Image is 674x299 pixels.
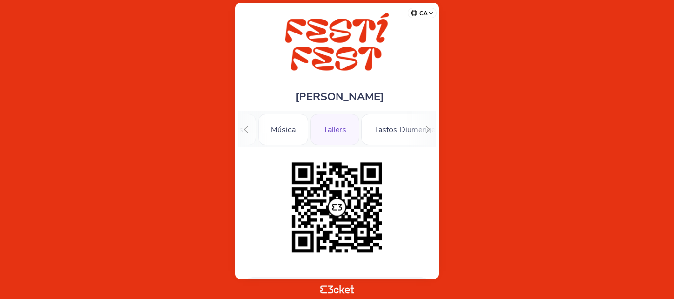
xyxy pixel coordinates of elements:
[257,13,417,74] img: FESTÍ FEST
[295,89,384,104] span: [PERSON_NAME]
[258,114,308,145] div: Música
[258,123,308,134] a: Música
[310,114,359,145] div: Tallers
[287,157,387,258] img: 6876bcee54004fcc90a6acd063362165.png
[310,123,359,134] a: Tallers
[361,123,448,134] a: Tastos Diumenge
[361,114,448,145] div: Tastos Diumenge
